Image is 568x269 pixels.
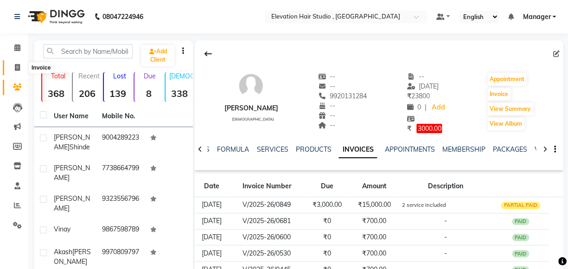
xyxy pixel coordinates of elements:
span: -- [318,121,336,129]
span: Akash [54,248,72,256]
div: PARTIAL PAID [501,202,540,209]
button: Appointment [487,73,527,86]
span: -- [318,102,336,110]
span: 3000.00 [416,124,442,133]
span: -- [318,111,336,120]
span: ₹ [407,124,411,133]
span: -- [318,82,336,90]
td: ₹0 [305,213,350,229]
span: Manager [523,12,550,22]
b: 08047224946 [102,4,143,30]
span: [PERSON_NAME] [54,248,91,266]
span: - [444,217,447,225]
a: PACKAGES [492,145,527,154]
p: Lost [108,72,132,80]
strong: 139 [104,88,132,99]
a: FORMULA [217,145,249,154]
th: Amount [350,176,399,197]
td: V/2025-26/0600 [229,229,305,245]
td: ₹700.00 [350,213,399,229]
span: 9920131284 [318,92,367,100]
a: INVOICES [338,141,377,158]
span: [PERSON_NAME] [54,194,90,212]
td: [DATE] [195,245,229,262]
span: 0 [407,103,421,111]
button: View Album [487,117,524,130]
span: Shinde [70,143,90,151]
td: [DATE] [195,213,229,229]
strong: 368 [42,88,70,99]
a: Add Client [141,45,174,66]
a: APPOINTMENTS [384,145,434,154]
td: V/2025-26/0681 [229,213,305,229]
span: vinay [54,225,70,233]
span: [DATE] [407,82,439,90]
small: 2 service included [402,202,446,208]
td: ₹700.00 [350,229,399,245]
div: PAID [512,234,530,241]
td: ₹3,000.00 [305,197,350,213]
a: MEMBERSHIP [442,145,485,154]
span: -- [407,72,424,81]
img: logo [24,4,87,30]
span: - [444,233,447,241]
th: Date [195,176,229,197]
span: 23800 [407,92,429,100]
td: ₹0 [305,245,350,262]
th: Description [399,176,491,197]
a: SERVICES [256,145,288,154]
td: [DATE] [195,197,229,213]
th: User Name [48,106,96,127]
td: V/2025-26/0530 [229,245,305,262]
strong: 338 [166,88,193,99]
th: Invoice Number [229,176,305,197]
th: Due [305,176,350,197]
p: Recent [77,72,101,80]
div: Back to Client [198,45,218,63]
p: Due [136,72,162,80]
span: [PERSON_NAME] [54,164,90,182]
td: 9323556796 [96,188,145,219]
td: [DATE] [195,229,229,245]
a: PRODUCTS [295,145,331,154]
div: PAID [512,250,530,257]
span: -- [318,72,336,81]
td: 9004289223 [96,127,145,158]
p: Total [46,72,70,80]
button: Invoice [487,88,511,101]
button: View Summary [487,102,533,115]
span: [PERSON_NAME] [54,133,90,151]
span: [DEMOGRAPHIC_DATA] [232,117,274,122]
td: ₹0 [305,229,350,245]
td: ₹15,000.00 [350,197,399,213]
th: Mobile No. [96,106,145,127]
td: 9867598789 [96,219,145,242]
div: [PERSON_NAME] [224,103,278,113]
td: ₹700.00 [350,245,399,262]
td: V/2025-26/0849 [229,197,305,213]
input: Search by Name/Mobile/Email/Code [43,44,133,58]
span: ₹ [407,92,411,100]
strong: 206 [73,88,101,99]
div: PAID [512,218,530,225]
span: | [424,102,426,112]
p: [DEMOGRAPHIC_DATA] [169,72,193,80]
strong: 8 [134,88,162,99]
a: Add [430,101,446,114]
span: - [444,249,447,257]
img: avatar [237,72,265,100]
div: Invoice [29,62,53,73]
td: 7738664799 [96,158,145,188]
